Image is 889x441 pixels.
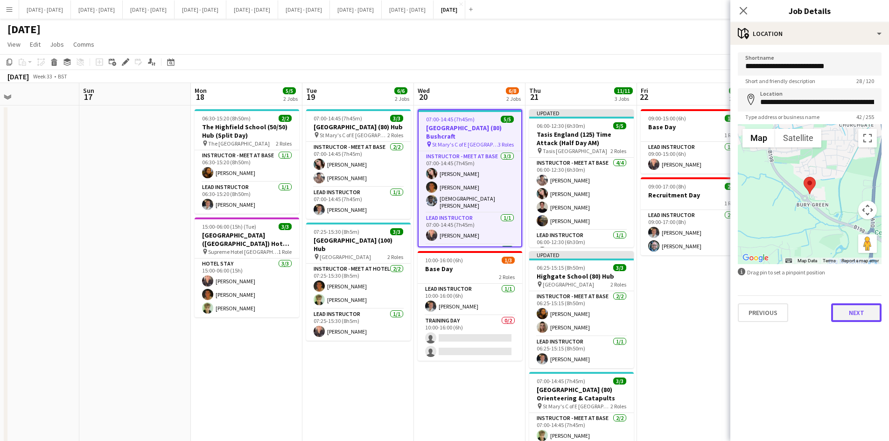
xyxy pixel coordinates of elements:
span: [GEOGRAPHIC_DATA] [320,253,371,260]
span: 2 Roles [499,273,515,280]
span: 5/5 [501,116,514,123]
span: 17 [82,91,94,102]
button: [DATE] - [DATE] [330,0,382,19]
a: Edit [26,38,44,50]
a: Comms [70,38,98,50]
h3: [GEOGRAPHIC_DATA] ([GEOGRAPHIC_DATA]) Hotel - [GEOGRAPHIC_DATA] [195,231,299,248]
div: 2 Jobs [283,95,298,102]
app-job-card: 10:00-16:00 (6h)1/3Base Day2 RolesLead Instructor1/110:00-16:00 (6h)[PERSON_NAME]Training Day0/21... [418,251,522,361]
span: Fri [641,86,648,95]
div: 2 Jobs [506,95,521,102]
button: Map camera controls [858,201,877,219]
a: Terms [823,258,836,263]
span: 2 Roles [387,253,403,260]
app-card-role: Lead Instructor1/110:00-16:00 (6h)[PERSON_NAME] [418,284,522,315]
span: 1 Role [278,248,292,255]
button: [DATE] [434,0,465,19]
button: [DATE] - [DATE] [19,0,71,19]
span: 1/1 [725,115,738,122]
button: Next [831,303,882,322]
span: 2 Roles [610,147,626,154]
span: 22 [639,91,648,102]
app-job-card: 15:00-06:00 (15h) (Tue)3/3[GEOGRAPHIC_DATA] ([GEOGRAPHIC_DATA]) Hotel - [GEOGRAPHIC_DATA] Supreme... [195,217,299,317]
span: 20 [416,91,430,102]
app-card-role: Training Day0/210:00-16:00 (6h) [418,315,522,361]
app-job-card: 07:00-14:45 (7h45m)3/3[GEOGRAPHIC_DATA] (80) Hub St Mary's C of E [GEOGRAPHIC_DATA]2 RolesInstruc... [306,109,411,219]
span: 3/3 [729,87,742,94]
span: 5/5 [613,122,626,129]
button: Show satellite imagery [775,129,821,147]
span: Thu [529,86,541,95]
div: Updated [529,109,634,117]
app-job-card: Updated06:00-12:30 (6h30m)5/5Tasis England (125) Time Attack (Half Day AM) Tasis [GEOGRAPHIC_DATA... [529,109,634,247]
span: 06:25-15:15 (8h50m) [537,264,585,271]
div: Updated06:25-15:15 (8h50m)3/3Highgate School (80) Hub [GEOGRAPHIC_DATA]2 RolesInstructor - Meet a... [529,251,634,368]
span: Type address or business name [738,113,827,120]
app-card-role: Senior Instructor1/1 [419,245,521,276]
app-card-role: Instructor - Meet at Hotel2/207:25-15:30 (8h5m)[PERSON_NAME][PERSON_NAME] [306,264,411,309]
span: 3/3 [613,378,626,385]
div: 2 Jobs [395,95,409,102]
app-card-role: Lead Instructor1/106:00-12:30 (6h30m) [529,230,634,262]
div: [DATE] [7,72,29,81]
app-card-role: Instructor - Meet at Base2/207:00-14:45 (7h45m)[PERSON_NAME][PERSON_NAME] [306,142,411,187]
span: 1/3 [502,257,515,264]
span: 42 / 255 [849,113,882,120]
app-job-card: 09:00-17:00 (8h)2/2Recruitment Day1 RoleLead Instructor2/209:00-17:00 (8h)[PERSON_NAME][PERSON_NAME] [641,177,745,255]
app-card-role: Instructor - Meet at Base2/206:25-15:15 (8h50m)[PERSON_NAME][PERSON_NAME] [529,291,634,336]
div: BST [58,73,67,80]
div: Updated [529,251,634,259]
app-card-role: Lead Instructor1/107:00-14:45 (7h45m)[PERSON_NAME] [419,213,521,245]
app-job-card: 06:30-15:20 (8h50m)2/2The Highfield School (50/50) Hub (Split Day) The [GEOGRAPHIC_DATA]2 RolesIn... [195,109,299,214]
span: 2 Roles [610,281,626,288]
app-card-role: Lead Instructor1/107:00-14:45 (7h45m)[PERSON_NAME] [306,187,411,219]
span: 06:30-15:20 (8h50m) [202,115,251,122]
span: 19 [305,91,317,102]
button: [DATE] - [DATE] [71,0,123,19]
h1: [DATE] [7,22,41,36]
h3: Base Day [641,123,745,131]
span: 11/11 [614,87,633,94]
button: Keyboard shortcuts [785,258,792,264]
span: Wed [418,86,430,95]
app-card-role: Lead Instructor1/106:30-15:20 (8h50m)[PERSON_NAME] [195,182,299,214]
span: 07:00-14:45 (7h45m) [537,378,585,385]
span: The [GEOGRAPHIC_DATA] [208,140,270,147]
div: Drag pin to set a pinpoint position [738,268,882,277]
span: 3/3 [613,264,626,271]
span: View [7,40,21,49]
h3: [GEOGRAPHIC_DATA] (80) Bushcraft [419,124,521,140]
h3: Tasis England (125) Time Attack (Half Day AM) [529,130,634,147]
span: Sun [83,86,94,95]
span: 21 [528,91,541,102]
app-card-role: Lead Instructor1/107:25-15:30 (8h5m)[PERSON_NAME] [306,309,411,341]
app-job-card: 07:25-15:30 (8h5m)3/3[GEOGRAPHIC_DATA] (100) Hub [GEOGRAPHIC_DATA]2 RolesInstructor - Meet at Hot... [306,223,411,341]
span: [GEOGRAPHIC_DATA] [543,281,594,288]
span: 2 Roles [387,132,403,139]
button: [DATE] - [DATE] [278,0,330,19]
h3: [GEOGRAPHIC_DATA] (100) Hub [306,236,411,253]
span: St Mary's C of E [GEOGRAPHIC_DATA] [543,403,610,410]
button: Previous [738,303,788,322]
app-job-card: 07:00-14:45 (7h45m)5/5[GEOGRAPHIC_DATA] (80) Bushcraft St Mary's C of E [GEOGRAPHIC_DATA]3 RolesI... [418,109,522,247]
button: [DATE] - [DATE] [123,0,175,19]
button: [DATE] - [DATE] [175,0,226,19]
h3: Job Details [730,5,889,17]
app-card-role: Instructor - Meet at Base3/307:00-14:45 (7h45m)[PERSON_NAME][PERSON_NAME][DEMOGRAPHIC_DATA][PERSO... [419,151,521,213]
h3: [GEOGRAPHIC_DATA] (80) Orienteering & Catapults [529,385,634,402]
span: 1 Role [724,132,738,139]
span: 3 Roles [498,141,514,148]
h3: [GEOGRAPHIC_DATA] (80) Hub [306,123,411,131]
a: View [4,38,24,50]
span: 07:25-15:30 (8h5m) [314,228,359,235]
div: 09:00-15:00 (6h)1/1Base Day1 RoleLead Instructor1/109:00-15:00 (6h)[PERSON_NAME] [641,109,745,174]
span: 10:00-16:00 (6h) [425,257,463,264]
button: Show street map [742,129,775,147]
span: 09:00-15:00 (6h) [648,115,686,122]
span: 18 [193,91,207,102]
img: Google [740,252,771,264]
div: 3 Jobs [615,95,632,102]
